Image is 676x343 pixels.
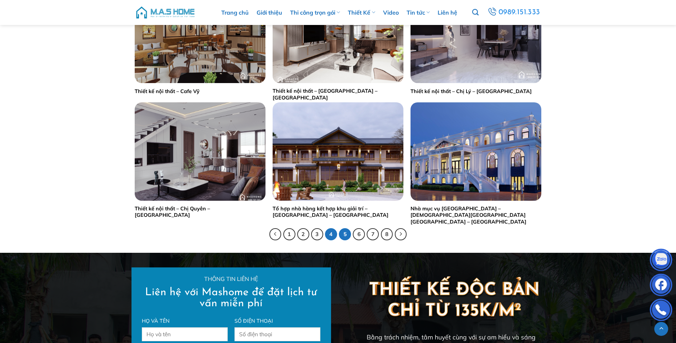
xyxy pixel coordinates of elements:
[438,2,457,23] a: Liên hệ
[257,2,282,23] a: Giới thiệu
[650,275,672,297] img: Facebook
[311,228,323,240] a: 3
[353,228,365,240] a: 6
[407,2,430,23] a: Tin tức
[234,327,320,341] input: Số điện thoại
[221,2,249,23] a: Trang chủ
[234,317,320,325] label: Số điện thoại
[650,300,672,322] img: Phone
[142,327,227,341] input: Họ và tên
[383,2,399,23] a: Video
[411,88,532,95] a: Thiết kế nội thất – Chị Lý – [GEOGRAPHIC_DATA]
[142,317,227,325] label: Họ và tên
[411,102,541,200] img: Nhà mục vụ Thái Nội - Giáo xứ Thái Nội - Hưng Yên
[283,228,295,240] a: 1
[142,275,320,284] p: Thông tin liên hệ
[290,2,340,23] a: Thi công trọn gói
[367,228,379,240] a: 7
[411,205,541,225] a: Nhà mục vụ [GEOGRAPHIC_DATA] – [DEMOGRAPHIC_DATA][GEOGRAPHIC_DATA] [GEOGRAPHIC_DATA] – [GEOGRAPHI...
[273,205,403,219] a: Tổ hợp nhà hàng kết hợp khu giải trí – [GEOGRAPHIC_DATA] – [GEOGRAPHIC_DATA]
[381,228,393,240] a: 8
[339,228,351,240] a: 5
[654,322,668,336] a: Lên đầu trang
[472,5,479,20] a: Tìm kiếm
[650,250,672,272] img: Zalo
[498,6,541,19] span: 0989.151.333
[348,2,375,23] a: Thiết Kế
[142,287,320,309] h2: Liên hệ với Mashome để đặt lịch tư vấn miễn phí
[485,6,543,19] a: 0989.151.333
[273,88,403,101] a: Thiết kế nội thất – [GEOGRAPHIC_DATA] – [GEOGRAPHIC_DATA]
[297,228,309,240] a: 2
[135,102,265,200] img: Thiết kế nội thất - Chị Quyên - Hòa Bình
[135,205,265,219] a: Thiết kế nội thất – Chị Quyên – [GEOGRAPHIC_DATA]
[135,2,196,23] img: M.A.S HOME – Tổng Thầu Thiết Kế Và Xây Nhà Trọn Gói
[325,228,337,240] span: 4
[135,88,200,95] a: Thiết kế nội thất – Cafe Vỹ
[273,102,403,200] img: Tổ hợp nhà hàng kết hợp khu giải trí - Anh Nghĩa - Hòa Bình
